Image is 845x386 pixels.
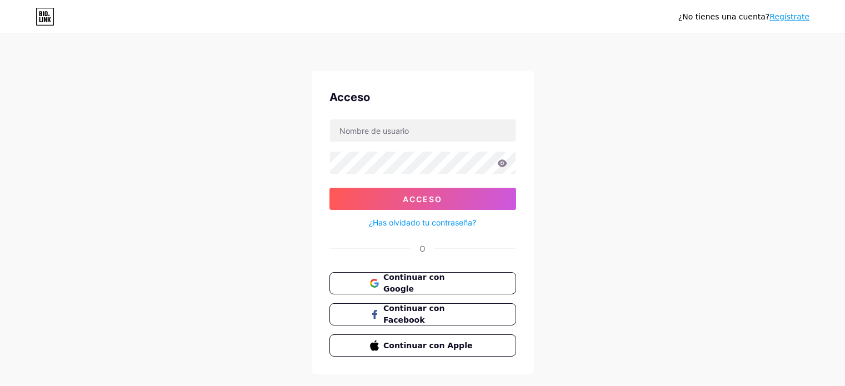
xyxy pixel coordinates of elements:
[369,217,476,228] a: ¿Has olvidado tu contraseña?
[403,194,442,204] font: Acceso
[383,341,472,350] font: Continuar con Apple
[329,188,516,210] button: Acceso
[330,119,516,142] input: Nombre de usuario
[329,303,516,325] button: Continuar con Facebook
[383,273,444,293] font: Continuar con Google
[769,12,809,21] a: Regístrate
[383,304,444,324] font: Continuar con Facebook
[369,218,476,227] font: ¿Has olvidado tu contraseña?
[329,91,370,104] font: Acceso
[678,12,769,21] font: ¿No tienes una cuenta?
[419,244,426,253] font: O
[329,272,516,294] button: Continuar con Google
[329,334,516,357] button: Continuar con Apple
